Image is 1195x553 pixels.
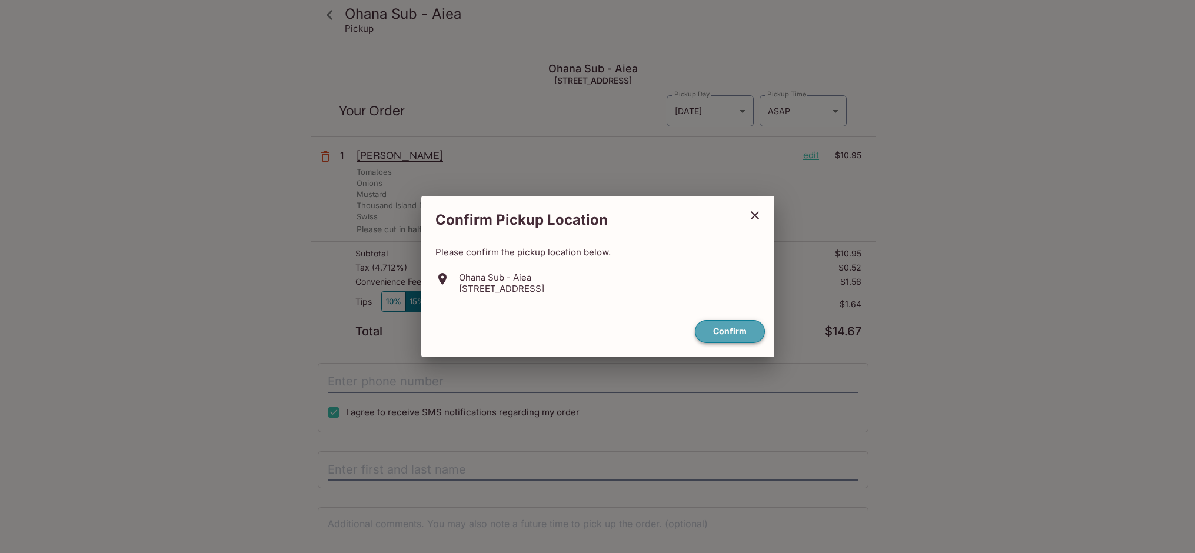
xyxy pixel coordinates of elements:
button: close [740,201,770,230]
h2: Confirm Pickup Location [421,205,740,235]
p: [STREET_ADDRESS] [459,283,544,294]
p: Please confirm the pickup location below. [435,246,760,258]
button: confirm [695,320,765,343]
p: Ohana Sub - Aiea [459,272,544,283]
